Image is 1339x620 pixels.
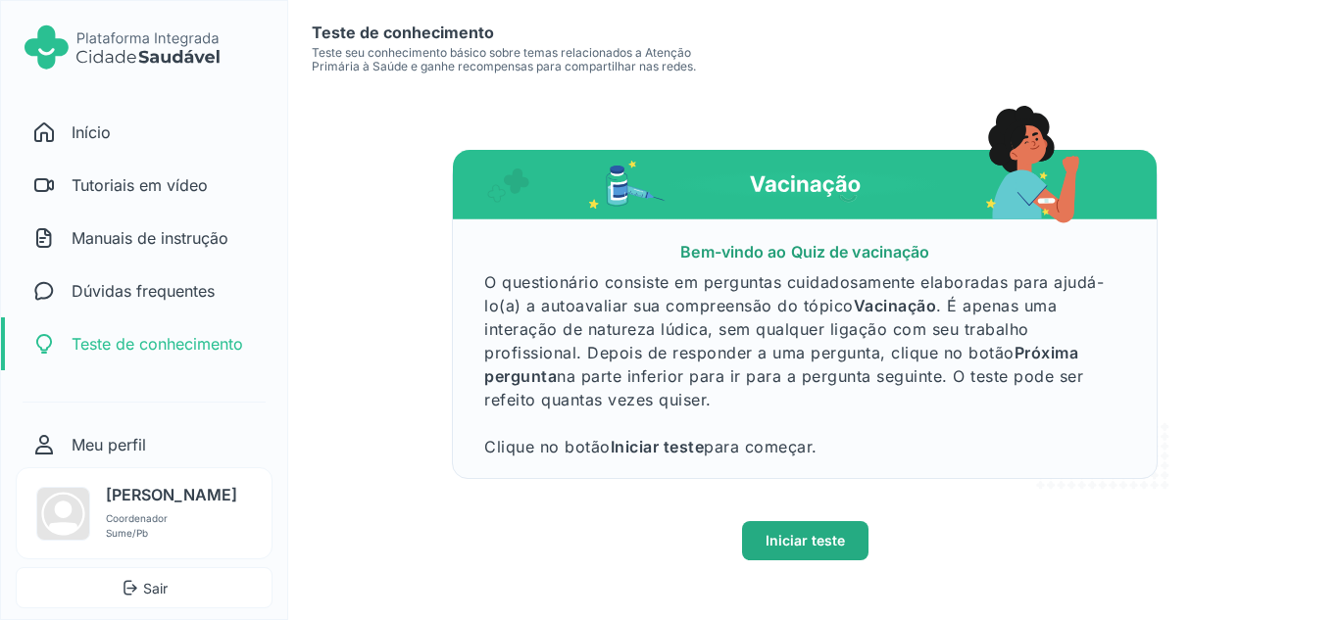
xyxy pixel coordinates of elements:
[17,578,272,598] span: Sair
[312,24,729,42] h3: Teste de conhecimento
[25,21,221,74] img: Logo do Cidade Saudável
[312,46,729,73] p: Teste seu conhecimento básico sobre temas relacionados a Atenção Primária à Saúde e ganhe recompe...
[1,317,287,370] a: Teste de conhecimento
[72,226,228,250] p: Manuais de instrução
[484,243,1125,262] h5: Bem-vindo ao Quiz de vacinação
[72,433,146,456] p: Meu perfil
[453,106,1157,223] img: vaccination-header-md.svg
[16,567,273,608] button: Sair
[106,526,237,541] p: Sume/Pb
[484,343,1078,386] span: Próxima pergunta
[854,296,937,315] span: Vacinação
[16,467,273,559] a: Foto do usuário [PERSON_NAME] Coordenador Sume/Pb
[72,173,208,197] p: Tutoriais em vídeo
[106,487,237,503] h5: [PERSON_NAME]
[766,530,845,550] span: Iniciar teste
[1,159,287,212] a: Tutoriais em vídeo
[72,279,215,303] p: Dúvidas frequentes
[72,332,243,356] p: Teste de conhecimento
[484,270,1125,458] p: O questionário consiste em perguntas cuidadosamente elaboradas para ajudá-lo(a) a autoavaliar sua...
[36,487,90,541] img: Foto do usuário
[742,521,868,560] button: Iniciar teste
[611,437,705,456] span: Iniciar teste
[1,212,287,264] a: Manuais de instrução
[72,120,111,144] p: Início
[1,264,287,317] a: Dúvidas frequentes
[106,511,237,526] p: Coordenador
[1,418,287,471] a: Meu perfil
[1,106,287,159] a: Início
